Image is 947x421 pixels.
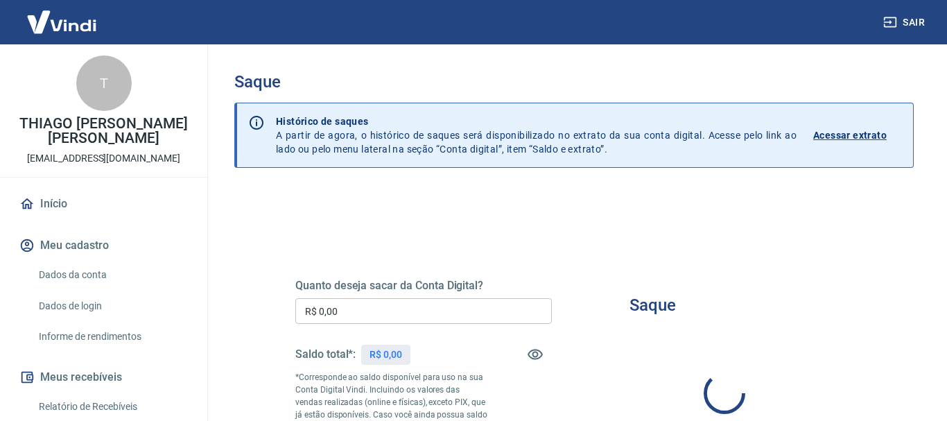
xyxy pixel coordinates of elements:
[33,292,191,320] a: Dados de login
[813,114,902,156] a: Acessar extrato
[33,323,191,351] a: Informe de rendimentos
[17,362,191,393] button: Meus recebíveis
[11,117,196,146] p: THIAGO [PERSON_NAME] [PERSON_NAME]
[880,10,930,35] button: Sair
[17,189,191,219] a: Início
[17,1,107,43] img: Vindi
[813,128,887,142] p: Acessar extrato
[295,347,356,361] h5: Saldo total*:
[629,295,676,315] h3: Saque
[17,230,191,261] button: Meu cadastro
[295,279,552,293] h5: Quanto deseja sacar da Conta Digital?
[276,114,797,128] p: Histórico de saques
[76,55,132,111] div: T
[33,261,191,289] a: Dados da conta
[33,393,191,421] a: Relatório de Recebíveis
[27,151,180,166] p: [EMAIL_ADDRESS][DOMAIN_NAME]
[276,114,797,156] p: A partir de agora, o histórico de saques será disponibilizado no extrato da sua conta digital. Ac...
[234,72,914,92] h3: Saque
[370,347,402,362] p: R$ 0,00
